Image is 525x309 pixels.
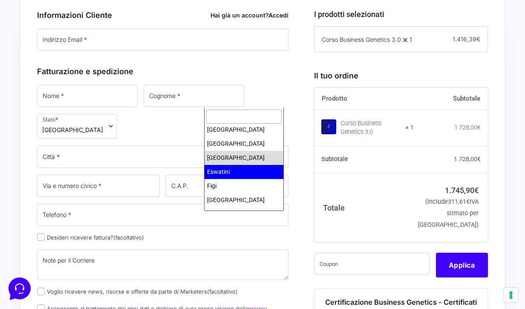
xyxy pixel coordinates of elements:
[466,198,470,205] span: €
[7,276,32,301] iframe: Customerly Messenger Launcher
[436,253,488,277] button: Applica
[37,66,288,77] h3: Fatturazione e spedizione
[205,193,283,207] li: [GEOGRAPHIC_DATA]
[42,125,103,134] span: Estonia
[211,11,288,20] div: Hai già un account?
[477,124,481,131] span: €
[37,288,45,295] input: Voglio ricevere news, risorse e offerte da parte di Marketers(facoltativo)
[477,156,481,162] span: €
[37,175,160,197] input: Via e numero civico *
[7,231,59,250] button: Home
[37,146,288,168] input: Città *
[7,7,143,20] h2: Ciao da Marketers 👋
[26,243,40,250] p: Home
[37,85,138,107] input: Nome *
[448,198,470,205] span: 311,61
[27,48,44,65] img: dark
[205,137,283,151] li: [GEOGRAPHIC_DATA]
[59,231,112,250] button: Messaggi
[37,204,288,226] input: Telefono *
[55,77,126,84] span: Inizia una conversazione
[205,151,283,165] li: [GEOGRAPHIC_DATA]
[113,234,144,241] span: (facoltativo)
[111,231,164,250] button: Aiuto
[131,243,144,250] p: Aiuto
[205,123,283,137] li: [GEOGRAPHIC_DATA]
[37,9,288,21] h3: Informazioni Cliente
[14,106,66,113] span: Trova una risposta
[314,173,414,242] th: Totale
[37,234,144,241] label: Desideri ricevere fattura?
[205,165,283,179] li: Eswatini
[144,85,244,107] input: Cognome *
[268,12,288,19] a: Accedi
[405,124,414,132] strong: × 1
[410,36,412,43] span: 1
[14,48,31,65] img: dark
[41,48,58,65] img: dark
[314,253,430,275] input: Coupon
[454,156,481,162] bdi: 1.728,00
[454,124,481,131] bdi: 1.728,00
[314,146,414,173] th: Subtotale
[37,114,117,139] span: Stato
[37,288,238,295] label: Voglio ricevere news, risorse e offerte da parte di Marketers
[314,88,414,110] th: Prodotto
[453,35,480,43] span: 1.416,39
[504,288,518,302] button: Le tue preferenze relative al consenso per le tecnologie di tracciamento
[474,186,479,195] span: €
[14,34,72,41] span: Le tue conversazioni
[340,119,400,136] div: Corso Business Genetics 3.0
[207,288,238,295] span: (facoltativo)
[322,36,401,43] span: Corso Business Genetics 3.0
[418,198,479,228] small: (include IVA stimato per [GEOGRAPHIC_DATA])
[74,243,97,250] p: Messaggi
[205,207,283,221] li: [GEOGRAPHIC_DATA]
[37,29,288,51] input: Indirizzo Email *
[19,124,139,133] input: Cerca un articolo...
[314,9,488,20] h3: I prodotti selezionati
[91,106,157,113] a: Apri Centro Assistenza
[205,179,283,193] li: Figi
[321,119,336,134] img: Corso Business Genetics 3.0
[445,186,479,195] bdi: 1.745,90
[14,72,157,89] button: Inizia una conversazione
[414,88,488,110] th: Subtotale
[476,35,480,43] span: €
[314,70,488,81] h3: Il tuo ordine
[166,175,288,197] input: C.A.P.
[37,233,45,241] input: Desideri ricevere fattura?(facoltativo)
